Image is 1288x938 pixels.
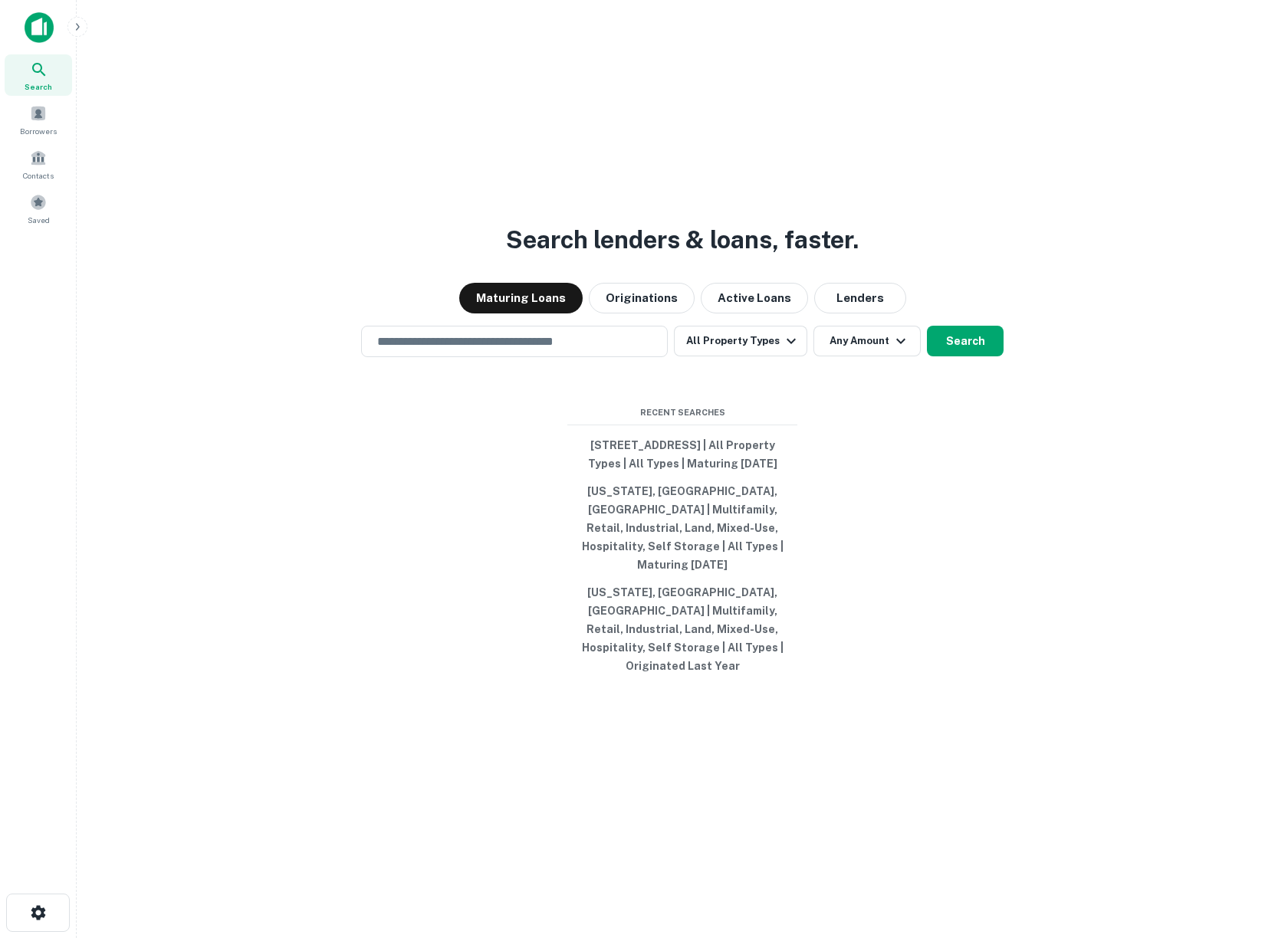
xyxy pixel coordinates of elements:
span: Recent Searches [567,406,797,419]
button: Maturing Loans [459,283,583,313]
button: [US_STATE], [GEOGRAPHIC_DATA], [GEOGRAPHIC_DATA] | Multifamily, Retail, Industrial, Land, Mixed-U... [567,579,797,680]
button: Lenders [814,283,906,313]
img: capitalize-icon.png [25,12,54,43]
span: Search [25,80,52,93]
button: [STREET_ADDRESS] | All Property Types | All Types | Maturing [DATE] [567,431,797,477]
a: Borrowers [5,99,72,140]
h3: Search lenders & loans, faster. [506,221,859,258]
span: Saved [28,214,50,226]
a: Contacts [5,143,72,185]
span: Borrowers [20,125,57,137]
span: Contacts [23,169,54,182]
button: Originations [589,283,695,313]
button: Search [927,326,1004,356]
button: All Property Types [674,326,807,356]
button: Any Amount [813,326,921,356]
button: Active Loans [701,283,808,313]
a: Search [5,54,72,96]
button: [US_STATE], [GEOGRAPHIC_DATA], [GEOGRAPHIC_DATA] | Multifamily, Retail, Industrial, Land, Mixed-U... [567,477,797,579]
a: Saved [5,188,72,229]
